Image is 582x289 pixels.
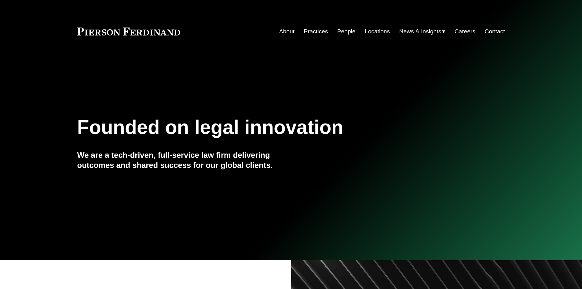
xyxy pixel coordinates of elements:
span: News & Insights [399,26,441,37]
a: About [279,26,295,37]
a: Practices [304,26,328,37]
h4: We are a tech-driven, full-service law firm delivering outcomes and shared success for our global... [77,150,291,170]
a: Locations [365,26,390,37]
h1: Founded on legal innovation [77,116,434,139]
a: folder dropdown [399,26,445,37]
a: Contact [485,26,505,37]
a: People [337,26,356,37]
a: Careers [455,26,475,37]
